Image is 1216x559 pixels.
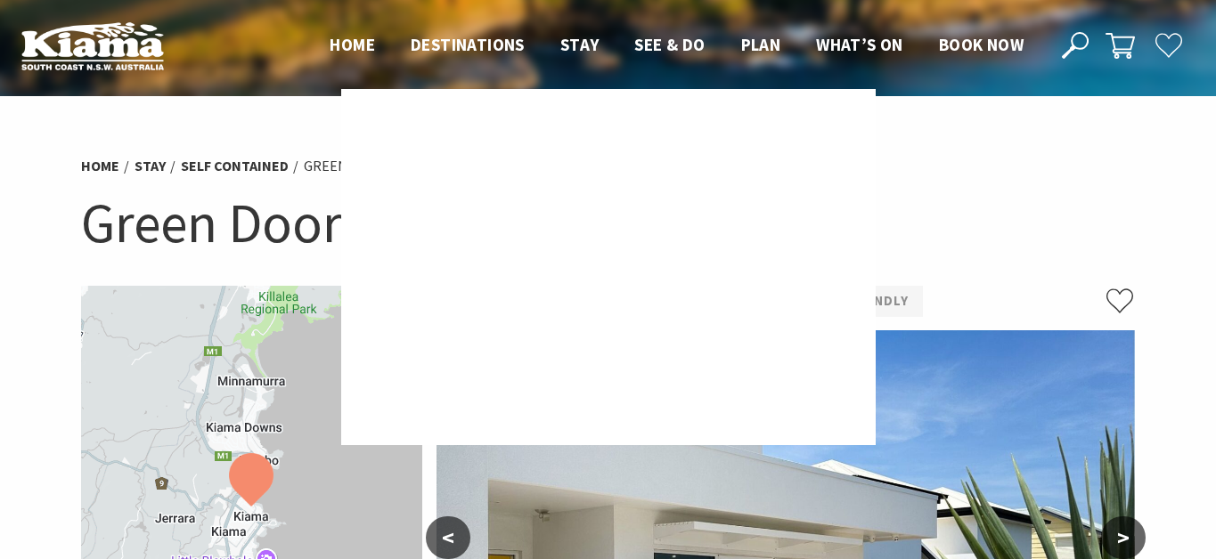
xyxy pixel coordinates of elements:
span: See & Do [634,34,705,55]
span: Destinations [411,34,525,55]
span: Home [330,34,375,55]
img: Kiama Logo [21,21,164,70]
h1: Green Door Kiama [81,187,1136,259]
a: Stay [135,157,166,175]
button: > [1101,516,1146,559]
a: Home [81,157,119,175]
span: What’s On [816,34,903,55]
li: Green Door Kiama [304,155,430,178]
span: Plan [741,34,781,55]
span: Stay [560,34,600,55]
button: < [426,516,470,559]
span: Book now [939,34,1024,55]
nav: Main Menu [312,31,1041,61]
img: blank image [341,89,876,445]
a: Self Contained [181,157,289,175]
